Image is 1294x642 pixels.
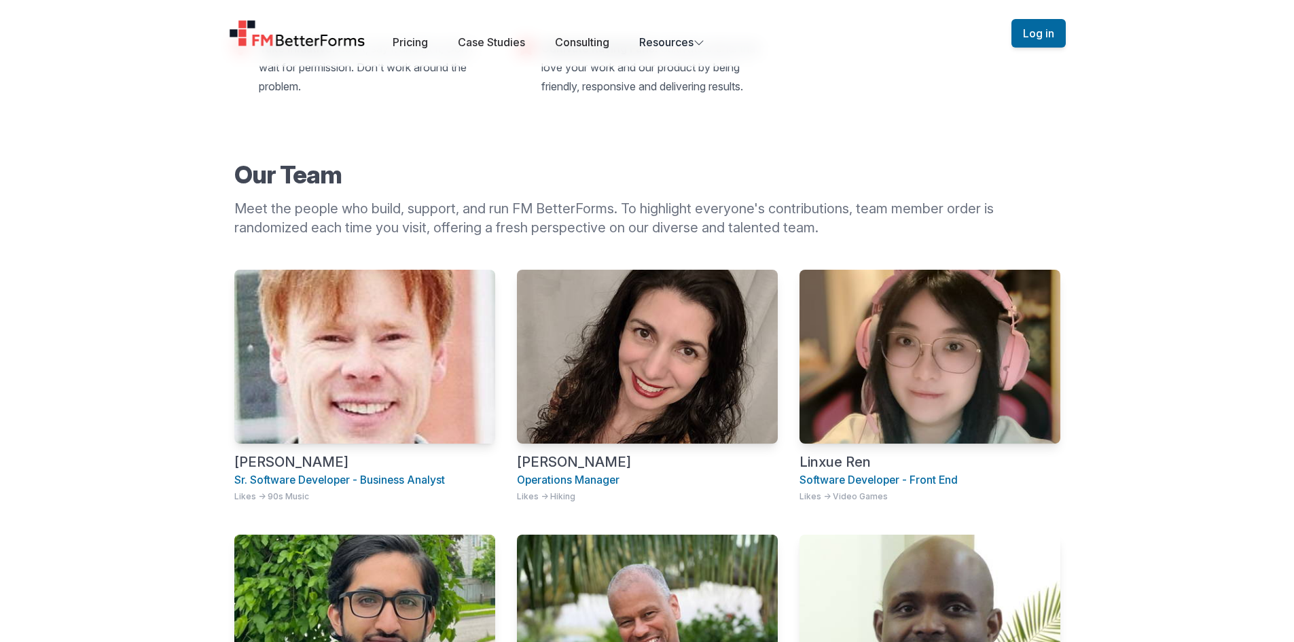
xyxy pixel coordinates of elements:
a: Case Studies [458,35,525,49]
p: Likes -> Video Games [799,491,1060,502]
p: Operations Manager [517,472,778,488]
dd: See it, say it and fix it; Don’t wait for permission. Don’t work around the problem. [259,41,473,93]
a: Consulting [555,35,609,49]
button: Log in [1011,19,1066,48]
a: Home [229,20,366,47]
dd: Cultivate clients that love your work and our product by being friendly, responsive and deliverin... [541,41,759,93]
h3: Linxue Ren [799,454,1060,469]
h3: [PERSON_NAME] [234,454,495,469]
p: Likes -> Hiking [517,491,778,502]
p: Likes -> 90s Music [234,491,495,502]
p: Meet the people who build, support, and run FM BetterForms. To highlight everyone's contributions... [234,199,1060,237]
p: Software Developer - Front End [799,472,1060,488]
a: Pricing [393,35,428,49]
h2: Our Team [234,161,1060,188]
h3: [PERSON_NAME] [517,454,778,469]
nav: Global [213,16,1082,50]
p: Sr. Software Developer - Business Analyst [234,472,495,488]
button: Resources [639,34,704,50]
